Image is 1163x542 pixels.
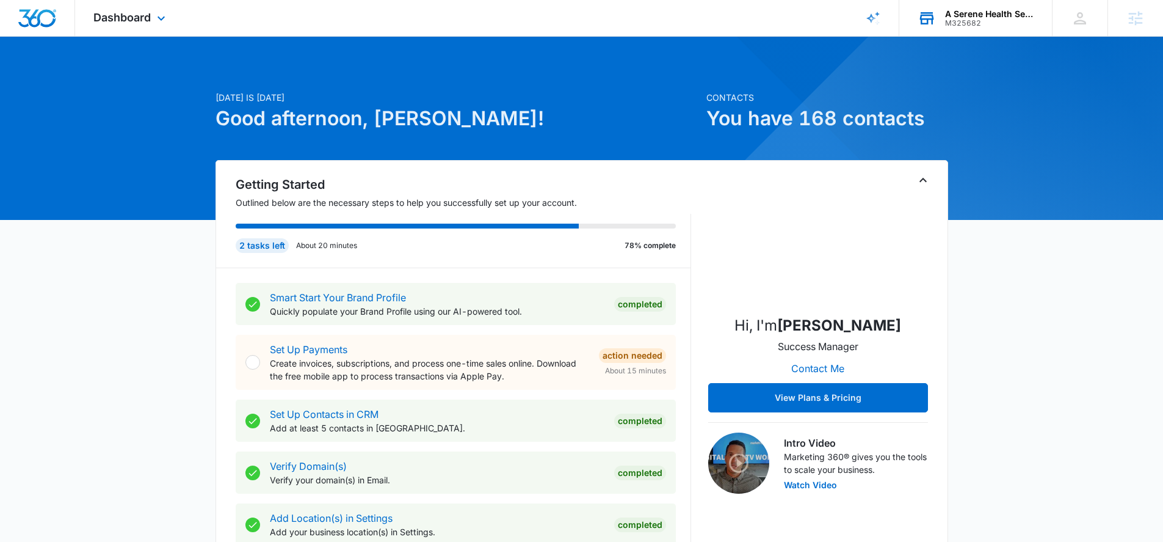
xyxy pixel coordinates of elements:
[614,414,666,428] div: Completed
[614,518,666,532] div: Completed
[706,104,948,133] h1: You have 168 contacts
[236,175,691,194] h2: Getting Started
[945,19,1034,27] div: account id
[916,173,930,188] button: Toggle Collapse
[270,408,379,420] a: Set Up Contacts in CRM
[779,354,857,383] button: Contact Me
[216,91,699,104] p: [DATE] is [DATE]
[93,11,151,24] span: Dashboard
[708,433,769,494] img: Intro Video
[778,339,858,354] p: Success Manager
[625,240,676,251] p: 78% complete
[734,315,901,337] p: Hi, I'm
[270,305,604,318] p: Quickly populate your Brand Profile using our AI-powered tool.
[236,238,289,253] div: 2 tasks left
[605,365,666,376] span: About 15 minutes
[270,460,347,472] a: Verify Domain(s)
[784,450,928,476] p: Marketing 360® gives you the tools to scale your business.
[270,526,604,538] p: Add your business location(s) in Settings.
[757,183,879,305] img: Alyssa Bauer
[784,481,837,489] button: Watch Video
[777,317,901,334] strong: [PERSON_NAME]
[614,466,666,480] div: Completed
[270,512,393,524] a: Add Location(s) in Settings
[296,240,357,251] p: About 20 minutes
[270,474,604,486] p: Verify your domain(s) in Email.
[706,91,948,104] p: Contacts
[270,291,406,304] a: Smart Start Your Brand Profile
[270,343,347,356] a: Set Up Payments
[599,348,666,363] div: Action Needed
[784,436,928,450] h3: Intro Video
[270,422,604,434] p: Add at least 5 contacts in [GEOGRAPHIC_DATA].
[216,104,699,133] h1: Good afternoon, [PERSON_NAME]!
[236,196,691,209] p: Outlined below are the necessary steps to help you successfully set up your account.
[945,9,1034,19] div: account name
[614,297,666,312] div: Completed
[708,383,928,412] button: View Plans & Pricing
[270,357,589,383] p: Create invoices, subscriptions, and process one-time sales online. Download the free mobile app t...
